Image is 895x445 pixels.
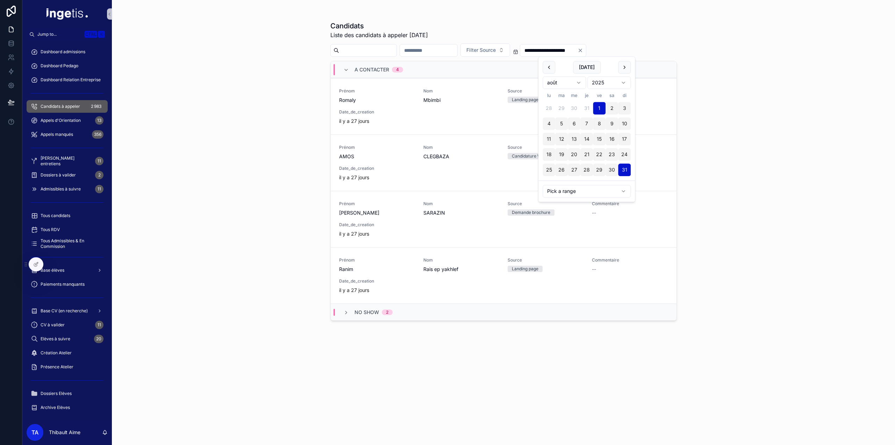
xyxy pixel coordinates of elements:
span: [PERSON_NAME] entretiens [41,155,92,167]
span: Source [508,145,583,150]
a: Dossiers à valider2 [27,169,108,181]
span: Date_de_creation [339,278,415,284]
span: -- [592,209,596,216]
div: Candidature Web [512,153,546,159]
button: Select Button [460,43,510,57]
button: vendredi 1 août 2025, selected [593,102,606,115]
span: Dossiers à valider [41,172,76,178]
span: Base élèves [41,267,64,273]
a: Paiements manquants [27,278,108,291]
span: Date_de_creation [339,109,415,115]
div: Demande brochure [512,209,550,216]
span: Dashboard Relation Entreprise [41,77,101,83]
span: Ranim [339,266,415,273]
th: mardi [555,92,568,99]
span: [PERSON_NAME] [339,209,415,216]
a: PrénomRomalyNomMbimbiSourceLanding pageCommentaire--Date_de_creationil y a 27 jours [331,78,676,134]
button: samedi 2 août 2025, selected [606,102,618,115]
span: Liste des candidats à appeler [DATE] [330,31,428,39]
span: Appels d'Orientation [41,118,81,123]
h1: Candidats [330,21,428,31]
p: il y a 27 jours [339,287,369,294]
a: Appels manqués356 [27,128,108,141]
span: Prénom [339,201,415,207]
a: Dossiers Elèves [27,387,108,400]
span: Tous Admissibles & En Commission [41,238,101,249]
button: jeudi 21 août 2025, selected [580,148,593,161]
span: Paiements manquants [41,281,85,287]
span: Ctrl [85,31,97,38]
button: lundi 18 août 2025, selected [543,148,555,161]
button: lundi 25 août 2025, selected [543,164,555,176]
button: mercredi 30 juillet 2025 [568,102,580,115]
div: scrollable content [22,41,112,420]
a: Base CV (en recherche) [27,305,108,317]
span: Prénom [339,145,415,150]
a: PrénomAMOSNomCLEGBAZASourceCandidature WebCommentaire--Date_de_creationil y a 27 jours [331,134,676,191]
a: CV à valider11 [27,319,108,331]
div: 356 [92,130,103,139]
button: samedi 16 août 2025, selected [606,133,618,146]
p: il y a 27 jours [339,230,369,237]
button: dimanche 24 août 2025, selected [618,148,631,161]
div: 20 [94,335,103,343]
a: Création Atelier [27,347,108,359]
a: Tous Admissibles & En Commission [27,237,108,250]
span: Dashboard Pedago [41,63,78,69]
th: dimanche [618,92,631,99]
span: Dashboard admissions [41,49,85,55]
button: lundi 28 juillet 2025 [543,102,555,115]
a: Tous RDV [27,223,108,236]
a: Prénom[PERSON_NAME]NomSARAZINSourceDemande brochureCommentaire--Date_de_creationil y a 27 jours [331,191,676,247]
a: Elèves à suivre20 [27,333,108,345]
span: Dossiers Elèves [41,391,72,396]
div: 11 [95,185,103,193]
button: samedi 9 août 2025, selected [606,118,618,130]
button: Clear [578,48,586,53]
span: Source [508,257,583,263]
span: -- [592,266,596,273]
div: 2 [386,310,388,315]
button: samedi 23 août 2025, selected [606,148,618,161]
a: Dashboard Pedago [27,60,108,72]
span: Appels manqués [41,132,73,137]
span: Commentaire [592,201,668,207]
button: vendredi 15 août 2025, selected [593,133,606,146]
span: Tous candidats [41,213,70,218]
span: Prénom [339,88,415,94]
button: dimanche 31 août 2025, selected [618,164,631,176]
button: vendredi 29 août 2025, selected [593,164,606,176]
div: 2 983 [89,102,103,111]
a: Admissibles à suivre11 [27,183,108,195]
div: 13 [95,116,103,125]
button: vendredi 22 août 2025, selected [593,148,606,161]
span: Nom [423,88,499,94]
p: il y a 27 jours [339,174,369,181]
span: Prénom [339,257,415,263]
span: CV à valider [41,322,65,328]
span: Tous RDV [41,227,60,232]
th: lundi [543,92,555,99]
button: dimanche 17 août 2025, selected [618,133,631,146]
a: Dashboard admissions [27,46,108,58]
button: mardi 5 août 2025, selected [555,118,568,130]
th: samedi [606,92,618,99]
button: dimanche 10 août 2025, selected [618,118,631,130]
span: Nom [423,201,499,207]
span: Candidats à appeler [41,104,80,109]
button: dimanche 3 août 2025, selected [618,102,631,115]
span: Base CV (en recherche) [41,308,88,314]
a: Candidats à appeler2 983 [27,100,108,113]
button: Relative time [543,185,631,198]
div: Landing page [512,97,538,103]
button: jeudi 31 juillet 2025 [580,102,593,115]
a: Tous candidats [27,209,108,222]
button: jeudi 7 août 2025, selected [580,118,593,130]
button: mardi 26 août 2025, selected [555,164,568,176]
button: mercredi 6 août 2025, selected [568,118,580,130]
button: samedi 30 août 2025, selected [606,164,618,176]
div: 11 [95,157,103,165]
button: mardi 12 août 2025, selected [555,133,568,146]
button: [DATE] [573,61,601,74]
table: août 2025 [543,92,631,176]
